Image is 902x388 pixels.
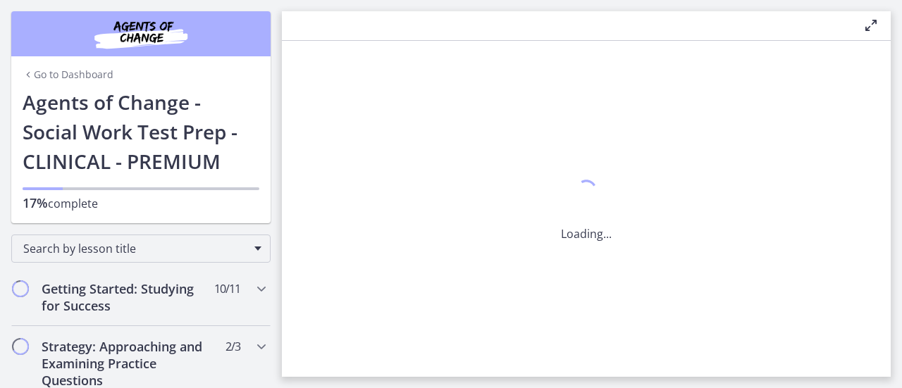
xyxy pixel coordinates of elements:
span: 17% [23,194,48,211]
div: 1 [561,176,612,208]
h1: Agents of Change - Social Work Test Prep - CLINICAL - PREMIUM [23,87,259,176]
h2: Getting Started: Studying for Success [42,280,214,314]
div: Search by lesson title [11,234,271,263]
p: Loading... [561,225,612,242]
p: complete [23,194,259,212]
span: Search by lesson title [23,241,247,256]
span: 2 / 3 [225,338,240,355]
img: Agents of Change [56,17,225,51]
span: 10 / 11 [214,280,240,297]
a: Go to Dashboard [23,68,113,82]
